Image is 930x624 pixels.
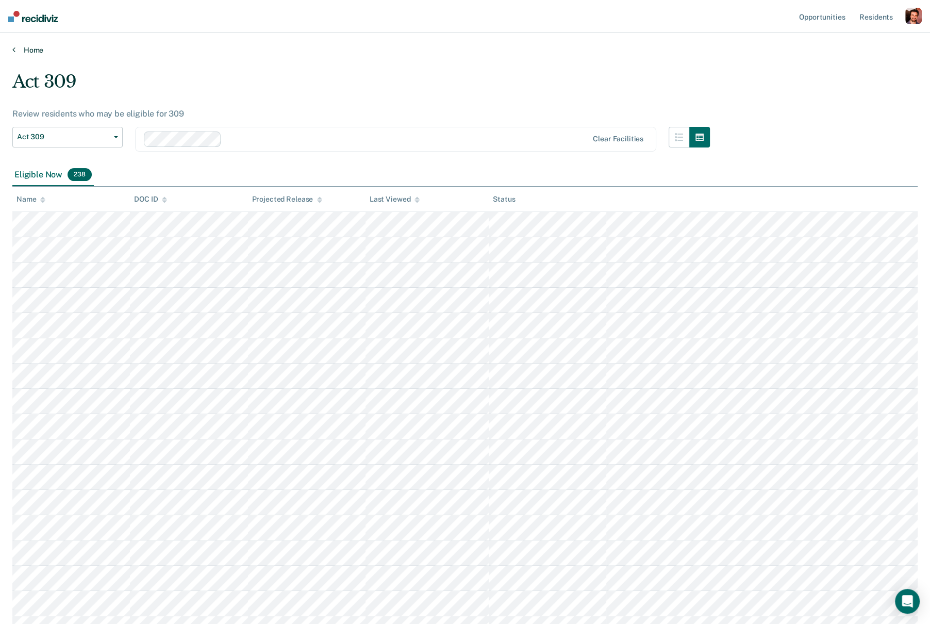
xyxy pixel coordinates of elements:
div: Projected Release [252,195,323,204]
span: Act 309 [17,133,110,141]
div: DOC ID [134,195,167,204]
div: Review residents who may be eligible for 309 [12,109,710,119]
div: Eligible Now238 [12,164,94,187]
div: Clear facilities [593,135,643,143]
div: Status [493,195,515,204]
div: Name [16,195,45,204]
img: Recidiviz [8,11,58,22]
button: Act 309 [12,127,123,147]
div: Act 309 [12,71,710,101]
a: Home [12,45,918,55]
div: Last Viewed [370,195,420,204]
span: 238 [68,168,92,182]
div: Open Intercom Messenger [895,589,920,614]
